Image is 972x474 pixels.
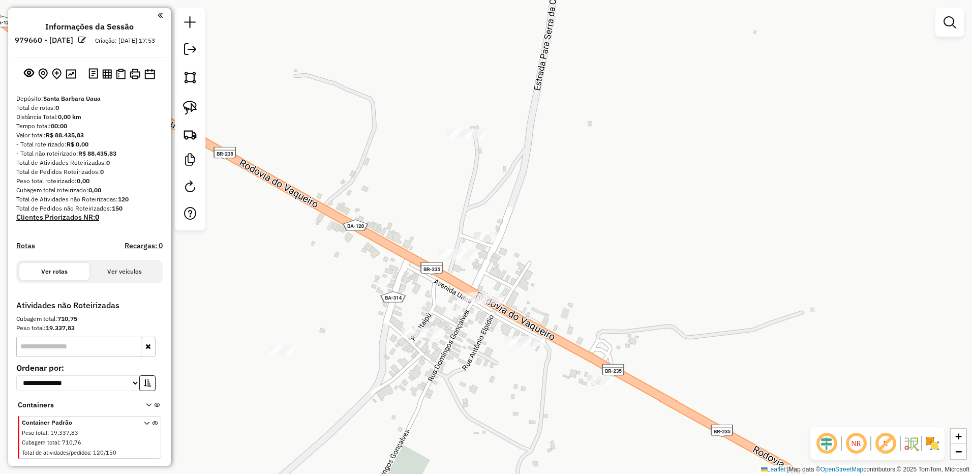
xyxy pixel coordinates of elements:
div: Atividade não roteirizada - JOSE CARLOS FERREIRA [473,232,499,242]
a: Zoom in [951,429,966,444]
strong: 0,00 km [58,113,81,121]
strong: 0,00 [88,186,101,194]
h4: Recargas: 0 [125,242,163,250]
a: Criar modelo [180,150,200,172]
div: Peso total: [16,323,163,333]
div: Total de rotas: [16,103,163,112]
span: : [59,439,60,446]
div: - Total roteirizado: [16,140,163,149]
strong: R$ 88.435,83 [78,150,116,157]
div: Atividade não roteirizada - JOAO GONCALVES DA SI [452,249,477,259]
a: OpenStreetMap [821,466,864,473]
button: Visualizar Romaneio [114,67,128,81]
strong: 19.337,83 [46,324,75,332]
div: Depósito: [16,94,163,103]
span: + [955,430,962,442]
a: Exportar sessão [180,39,200,62]
a: Exibir filtros [939,12,960,33]
span: | [787,466,788,473]
button: Ordem crescente [139,375,156,391]
div: Total de Atividades não Roteirizadas: [16,195,163,204]
div: Total de Atividades Roteirizadas: [16,158,163,167]
strong: R$ 88.435,83 [46,131,84,139]
button: Imprimir Rotas [128,67,142,81]
span: : [90,449,92,456]
div: Total de Pedidos Roteirizados: [16,167,163,176]
div: Atividade não roteirizada - JOAO GONCALVES DA SI [438,249,463,259]
button: Otimizar todas as rotas [64,67,78,80]
img: Exibir/Ocultar setores [924,435,940,452]
span: Total de atividades/pedidos [22,449,90,456]
div: Atividade não roteirizada - ADEMILTON ALMEIDA DO [268,345,293,355]
img: Selecionar atividades - laço [183,101,197,115]
img: Selecionar atividades - polígono [183,70,197,84]
strong: 0,00 [77,177,89,185]
div: Atividade não roteirizada - DANIEL GONCALVES DA [505,336,531,346]
strong: 120 [118,195,129,203]
h4: Atividades não Roteirizadas [16,301,163,310]
div: Atividade não roteirizada - ELIAS GONCALVES DE A [415,328,441,338]
span: Reprocessar Checkpoints [16,465,102,474]
span: : [47,429,49,436]
label: Ordenar por: [16,362,163,374]
span: Cubagem total [22,439,59,446]
span: 120/150 [93,449,116,456]
img: Fluxo de ruas [903,435,919,452]
strong: 0 [55,104,59,111]
em: Alterar nome da sessão [78,36,86,44]
span: Peso total [22,429,47,436]
div: Map data © contributors,© 2025 TomTom, Microsoft [758,465,972,474]
h6: 979660 - [DATE] [15,36,73,45]
a: Nova sessão e pesquisa [180,12,200,35]
button: Ver veículos [89,263,160,280]
button: Visualizar relatório de Roteirização [100,67,114,80]
a: Reroteirizar Sessão [180,176,200,199]
button: Adicionar Atividades [50,66,64,82]
a: Zoom out [951,444,966,459]
button: Logs desbloquear sessão [86,66,100,82]
span: Ocultar deslocamento [814,431,839,456]
h4: Informações da Sessão [45,22,134,32]
span: Containers [18,400,133,410]
div: Atividade não roteirizada - MARISE GONCALVES DA [477,294,503,304]
strong: R$ 0,00 [67,140,88,148]
strong: 710,75 [57,315,77,322]
a: Leaflet [761,466,785,473]
div: Valor total: [16,131,163,140]
a: Criar rota [179,123,201,145]
a: Clique aqui para minimizar o painel [158,9,163,21]
strong: 0 [95,213,99,222]
span: Exibir rótulo [873,431,898,456]
div: Distância Total: [16,112,163,122]
div: Criação: [DATE] 17:53 [91,36,159,45]
a: Rotas [16,242,35,250]
div: - Total não roteirizado: [16,149,163,158]
button: Exibir sessão original [22,66,36,82]
button: Ver rotas [19,263,89,280]
strong: Santa Barbara Uaua [43,95,101,102]
div: Atividade não roteirizada - DANIEL GONCALVES DA [520,336,545,346]
span: − [955,445,962,458]
button: Centralizar mapa no depósito ou ponto de apoio [36,66,50,82]
strong: 150 [112,204,123,212]
div: Peso total roteirizado: [16,176,163,186]
img: Criar rota [183,127,197,141]
span: Container Padrão [22,418,132,427]
strong: 0 [106,159,110,166]
div: Atividade não roteirizada - MARIANE NASCIMENTO D [462,292,487,303]
div: Atividade não roteirizada - THAISLANY GONCALVES [401,328,427,338]
span: Ocultar NR [844,431,868,456]
div: Atividade não roteirizada - DEJACY GONCALVES ROD [587,375,613,385]
span: 19.337,83 [50,429,78,436]
div: Cubagem total roteirizado: [16,186,163,195]
div: Total de Pedidos não Roteirizados: [16,204,163,213]
h4: Clientes Priorizados NR: [16,213,163,222]
strong: 0 [100,168,104,175]
button: Disponibilidade de veículos [142,67,157,81]
div: Cubagem total: [16,314,163,323]
strong: 00:00 [51,122,67,130]
div: Tempo total: [16,122,163,131]
span: 710,76 [62,439,81,446]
